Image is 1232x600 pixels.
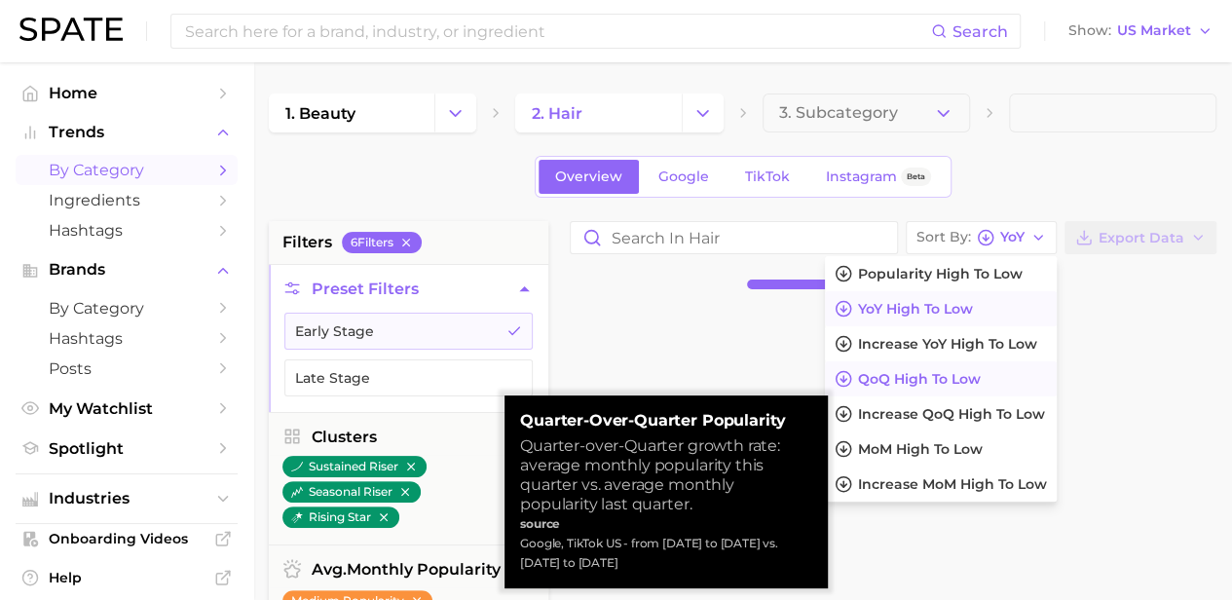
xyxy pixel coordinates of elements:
span: 2. hair [532,104,582,123]
span: Export Data [1099,230,1184,246]
span: by Category [49,161,205,179]
button: Clusters [269,413,548,461]
input: Search here for a brand, industry, or ingredient [183,15,931,48]
a: TikTok [728,160,806,194]
a: Google [642,160,726,194]
div: Google, TikTok US - from [DATE] to [DATE] vs. [DATE] to [DATE] [520,534,812,573]
a: Help [16,563,238,592]
button: Late Stage [284,359,533,396]
a: Ingredients [16,185,238,215]
span: Popularity high to low [858,266,1023,282]
span: Brands [49,261,205,279]
button: Early Stage [284,313,533,350]
button: Export Data [1064,221,1216,254]
span: Posts [49,359,205,378]
button: Change Category [434,94,476,132]
span: Preset Filters [312,280,419,298]
button: Trends [16,118,238,147]
a: Overview [539,160,639,194]
a: Spotlight [16,433,238,464]
span: TikTok [745,169,790,185]
img: sustained riser [291,461,303,472]
a: My Watchlist [16,394,238,424]
span: Hashtags [49,329,205,348]
span: Instagram [826,169,897,185]
strong: Quarter-over-Quarter Popularity [520,411,812,431]
button: avg.monthly popularity [269,545,548,593]
img: seasonal riser [291,486,303,498]
span: Increase YoY high to low [858,336,1037,353]
a: 2. hair [515,94,681,132]
span: Ingredients [49,191,205,209]
button: 3. Subcategory [763,94,970,132]
span: Show [1068,25,1111,36]
button: Sort ByYoY [906,221,1057,254]
span: Hashtags [49,221,205,240]
button: Industries [16,484,238,513]
button: 6Filters [342,232,422,253]
a: InstagramBeta [809,160,948,194]
span: Industries [49,490,205,507]
span: Trends [49,124,205,141]
span: QoQ high to low [858,371,981,388]
img: SPATE [19,18,123,41]
a: Home [16,78,238,108]
ul: Sort ByYoY [825,256,1057,502]
input: Search in hair [571,222,897,253]
span: My Watchlist [49,399,205,418]
button: rising star [282,506,399,528]
button: sustained riser [282,456,427,477]
a: Posts [16,354,238,384]
span: Spotlight [49,439,205,458]
a: Hashtags [16,215,238,245]
span: Beta [907,169,925,185]
span: Onboarding Videos [49,530,205,547]
span: Clusters [312,428,377,446]
span: Google [658,169,709,185]
a: by Category [16,155,238,185]
button: Brands [16,255,238,284]
span: Overview [555,169,622,185]
span: MoM high to low [858,441,983,458]
img: rising star [291,511,303,523]
button: Change Category [682,94,724,132]
span: Sort By [916,232,971,243]
span: Search [952,22,1008,41]
strong: source [520,516,560,531]
a: Hashtags [16,323,238,354]
span: filters [282,231,332,254]
div: Quarter-over-Quarter growth rate: average monthly popularity this quarter vs. average monthly pop... [520,436,812,514]
span: monthly popularity [312,560,501,579]
span: Increase MoM high to low [858,476,1047,493]
button: seasonal riser [282,481,421,503]
span: YoY [1000,232,1025,243]
span: Increase QoQ high to low [858,406,1045,423]
span: US Market [1117,25,1191,36]
span: by Category [49,299,205,318]
a: by Category [16,293,238,323]
abbr: average [312,560,347,579]
span: 1. beauty [285,104,355,123]
a: Onboarding Videos [16,524,238,553]
a: 1. beauty [269,94,434,132]
span: Help [49,569,205,586]
span: YoY high to low [858,301,973,318]
span: 3. Subcategory [779,104,898,122]
button: Preset Filters [269,265,548,313]
span: Home [49,84,205,102]
button: ShowUS Market [1064,19,1217,44]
